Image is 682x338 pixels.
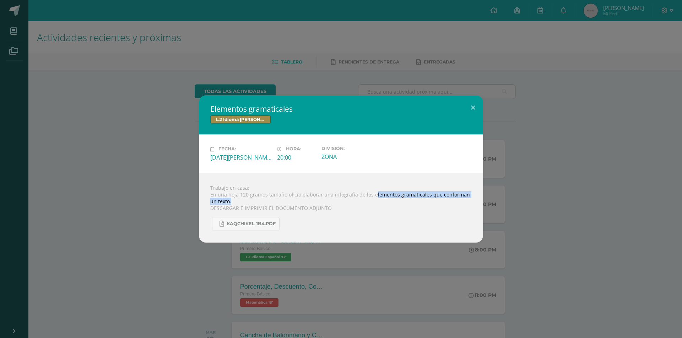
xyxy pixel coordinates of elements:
[277,154,316,161] div: 20:00
[463,95,483,120] button: Close (Esc)
[321,153,383,161] div: ZONA
[218,146,236,152] span: Fecha:
[227,221,276,227] span: KAQCHIKEL 1B4.pdf
[286,146,301,152] span: Hora:
[210,115,271,124] span: L.2 Idioma [PERSON_NAME]
[210,104,472,114] h2: Elementos gramaticales
[210,154,271,161] div: [DATE][PERSON_NAME]
[212,217,280,231] a: KAQCHIKEL 1B4.pdf
[199,173,483,243] div: Trabajo en casa: En una hoja 120 gramos tamaño oficio elaborar una infografía de los elementos gr...
[321,146,383,151] label: División:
